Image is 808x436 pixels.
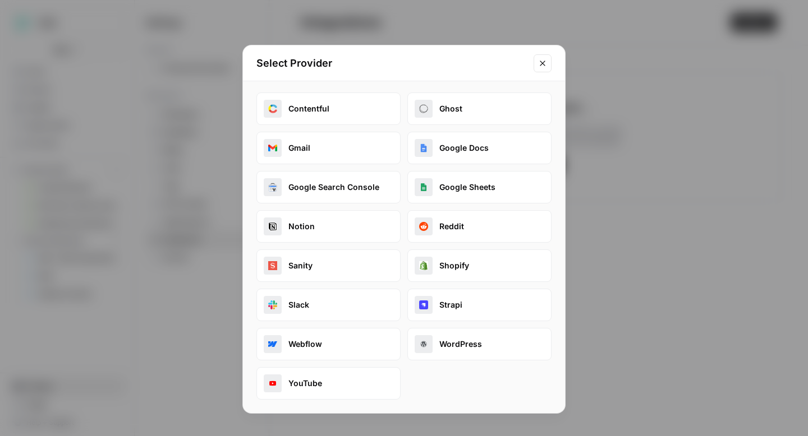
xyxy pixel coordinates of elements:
button: contentfulContentful [256,92,401,125]
img: google_sheets [419,183,428,192]
button: slackSlack [256,289,401,321]
button: webflow_oauthWebflow [256,328,401,360]
img: google_docs [419,143,428,152]
img: strapi [419,300,428,309]
button: wordpressWordPress [407,328,552,360]
button: redditReddit [407,210,552,243]
img: sanity [268,261,277,270]
img: wordpress [419,340,428,349]
button: notionNotion [256,210,401,243]
button: google_sheetsGoogle Sheets [407,171,552,203]
img: youtube [268,379,277,388]
img: reddit [419,222,428,231]
img: ghost [419,104,428,113]
button: ghostGhost [407,92,552,125]
img: slack [268,300,277,309]
button: sanitySanity [256,249,401,282]
img: google_search_console [268,183,277,192]
button: google_search_consoleGoogle Search Console [256,171,401,203]
img: gmail [268,143,277,152]
h2: Select Provider [256,55,527,71]
button: youtubeYouTube [256,367,401,400]
img: notion [268,222,277,231]
img: webflow_oauth [268,340,277,349]
button: google_docsGoogle Docs [407,132,552,164]
img: shopify [419,261,428,270]
button: shopifyShopify [407,249,552,282]
img: contentful [268,104,277,113]
button: Close modal [534,54,552,72]
button: gmailGmail [256,132,401,164]
button: strapiStrapi [407,289,552,321]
